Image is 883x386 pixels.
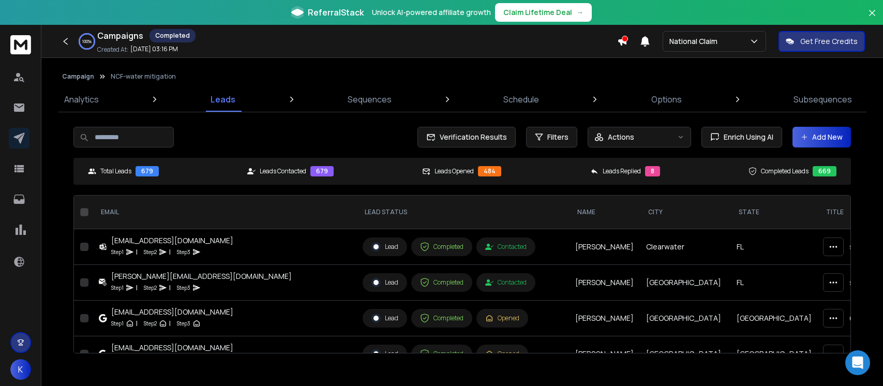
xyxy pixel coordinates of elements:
[669,36,722,47] p: National Claim
[730,229,818,265] td: FL
[503,93,539,106] p: Schedule
[100,167,131,175] p: Total Leads
[169,247,171,257] p: |
[144,247,157,257] p: Step 2
[608,132,634,142] p: Actions
[420,242,463,251] div: Completed
[211,93,235,106] p: Leads
[82,38,92,44] p: 100 %
[569,336,640,372] td: [PERSON_NAME]
[645,87,688,112] a: Options
[569,196,640,229] th: NAME
[308,6,364,19] span: ReferralStack
[356,196,569,229] th: LEAD STATUS
[58,87,105,112] a: Analytics
[787,87,858,112] a: Subsequences
[497,87,545,112] a: Schedule
[97,46,128,54] p: Created At:
[111,72,176,81] p: NCF-water mitigation
[136,166,159,176] div: 679
[111,283,124,293] p: Step 1
[730,265,818,301] td: FL
[526,127,577,147] button: Filters
[730,336,818,372] td: [GEOGRAPHIC_DATA]
[177,318,190,329] p: Step 3
[111,235,233,246] div: [EMAIL_ADDRESS][DOMAIN_NAME]
[485,243,527,251] div: Contacted
[794,93,852,106] p: Subsequences
[371,314,398,323] div: Lead
[420,278,463,287] div: Completed
[645,166,660,176] div: 8
[372,7,491,18] p: Unlock AI-powered affiliate growth
[341,87,398,112] a: Sequences
[348,93,392,106] p: Sequences
[761,167,809,175] p: Completed Leads
[111,318,124,329] p: Step 1
[436,132,507,142] span: Verification Results
[417,127,516,147] button: Verification Results
[111,307,233,317] div: [EMAIL_ADDRESS][DOMAIN_NAME]
[640,196,730,229] th: City
[97,29,143,42] h1: Campaigns
[144,318,157,329] p: Step 2
[310,166,334,176] div: 679
[800,36,858,47] p: Get Free Credits
[371,278,398,287] div: Lead
[204,87,242,112] a: Leads
[730,196,818,229] th: State
[136,247,138,257] p: |
[371,349,398,359] div: Lead
[62,72,94,81] button: Campaign
[169,283,171,293] p: |
[10,359,31,380] button: K
[93,196,356,229] th: EMAIL
[144,283,157,293] p: Step 2
[640,301,730,336] td: [GEOGRAPHIC_DATA]
[177,283,190,293] p: Step 3
[569,229,640,265] td: [PERSON_NAME]
[569,301,640,336] td: [PERSON_NAME]
[640,265,730,301] td: [GEOGRAPHIC_DATA]
[720,132,773,142] span: Enrich Using AI
[730,301,818,336] td: [GEOGRAPHIC_DATA]
[640,336,730,372] td: [GEOGRAPHIC_DATA]
[111,247,124,257] p: Step 1
[845,350,870,375] div: Open Intercom Messenger
[130,45,178,53] p: [DATE] 03:16 PM
[435,167,474,175] p: Leads Opened
[603,167,641,175] p: Leads Replied
[169,318,171,329] p: |
[813,166,836,176] div: 669
[111,343,233,353] div: [EMAIL_ADDRESS][DOMAIN_NAME]
[64,93,99,106] p: Analytics
[177,247,190,257] p: Step 3
[640,229,730,265] td: Clearwater
[485,314,519,322] div: Opened
[576,7,583,18] span: →
[478,166,501,176] div: 484
[651,93,682,106] p: Options
[495,3,592,22] button: Claim Lifetime Deal→
[420,349,463,359] div: Completed
[111,271,292,281] div: [PERSON_NAME][EMAIL_ADDRESS][DOMAIN_NAME]
[136,318,138,329] p: |
[569,265,640,301] td: [PERSON_NAME]
[420,314,463,323] div: Completed
[792,127,851,147] button: Add New
[701,127,782,147] button: Enrich Using AI
[485,278,527,287] div: Contacted
[485,350,519,358] div: Opened
[865,6,879,31] button: Close banner
[371,242,398,251] div: Lead
[547,132,568,142] span: Filters
[136,283,138,293] p: |
[149,29,196,42] div: Completed
[779,31,865,52] button: Get Free Credits
[260,167,306,175] p: Leads Contacted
